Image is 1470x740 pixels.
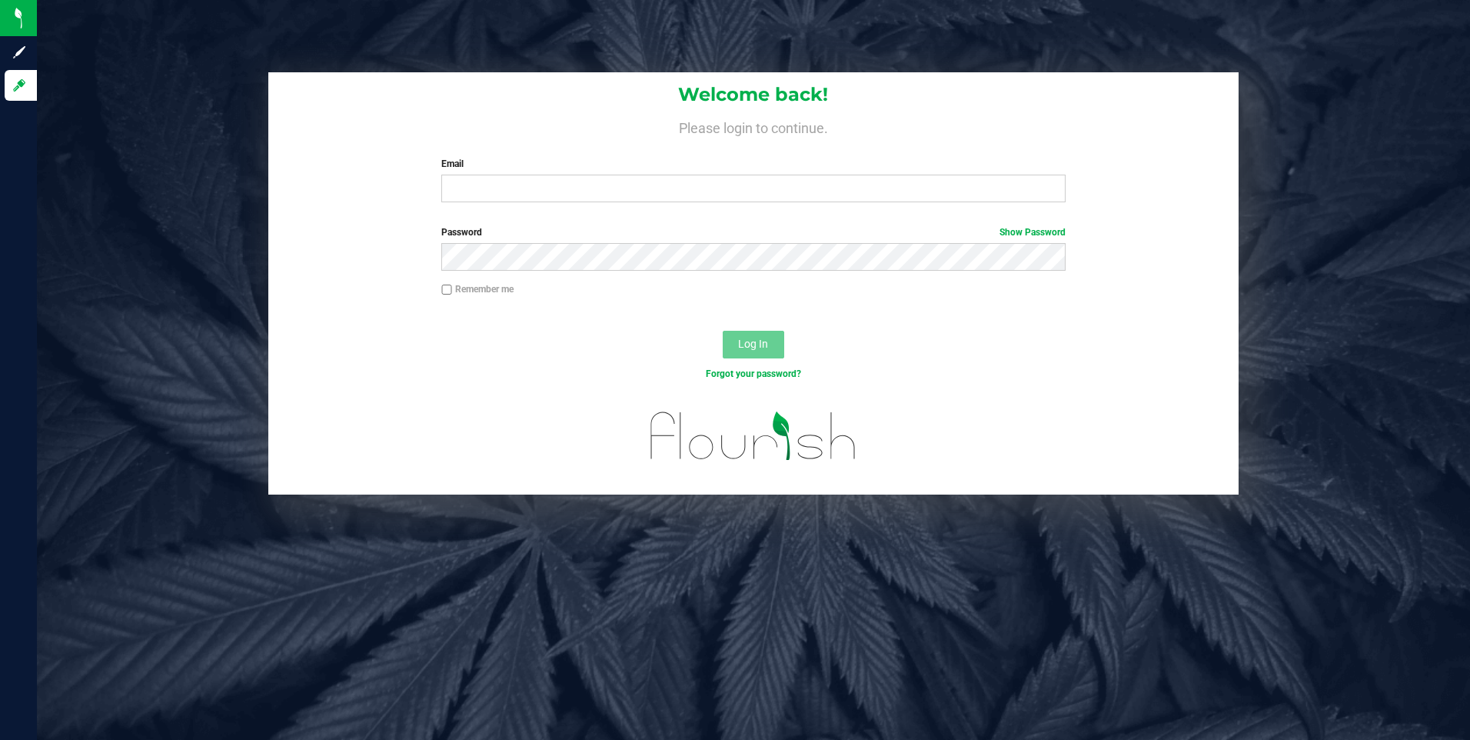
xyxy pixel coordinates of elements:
a: Show Password [999,227,1066,238]
h1: Welcome back! [268,85,1239,105]
label: Email [441,157,1066,171]
img: flourish_logo.svg [632,397,875,475]
a: Forgot your password? [706,368,801,379]
span: Log In [738,338,768,350]
h4: Please login to continue. [268,117,1239,135]
inline-svg: Log in [12,78,27,93]
span: Password [441,227,482,238]
button: Log In [723,331,784,358]
input: Remember me [441,285,452,295]
inline-svg: Sign up [12,45,27,60]
label: Remember me [441,282,514,296]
